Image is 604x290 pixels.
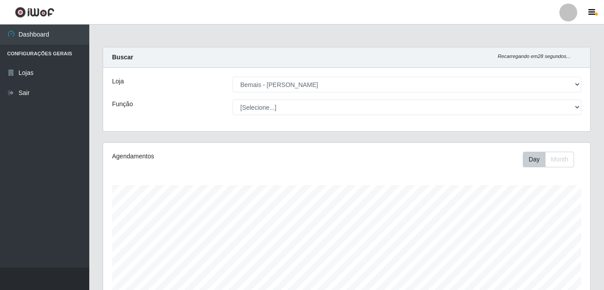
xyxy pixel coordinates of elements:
[498,54,571,59] i: Recarregando em 28 segundos...
[112,152,300,161] div: Agendamentos
[112,99,133,109] label: Função
[523,152,581,167] div: Toolbar with button groups
[112,54,133,61] strong: Buscar
[523,152,546,167] button: Day
[15,7,54,18] img: CoreUI Logo
[112,77,124,86] label: Loja
[523,152,574,167] div: First group
[545,152,574,167] button: Month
